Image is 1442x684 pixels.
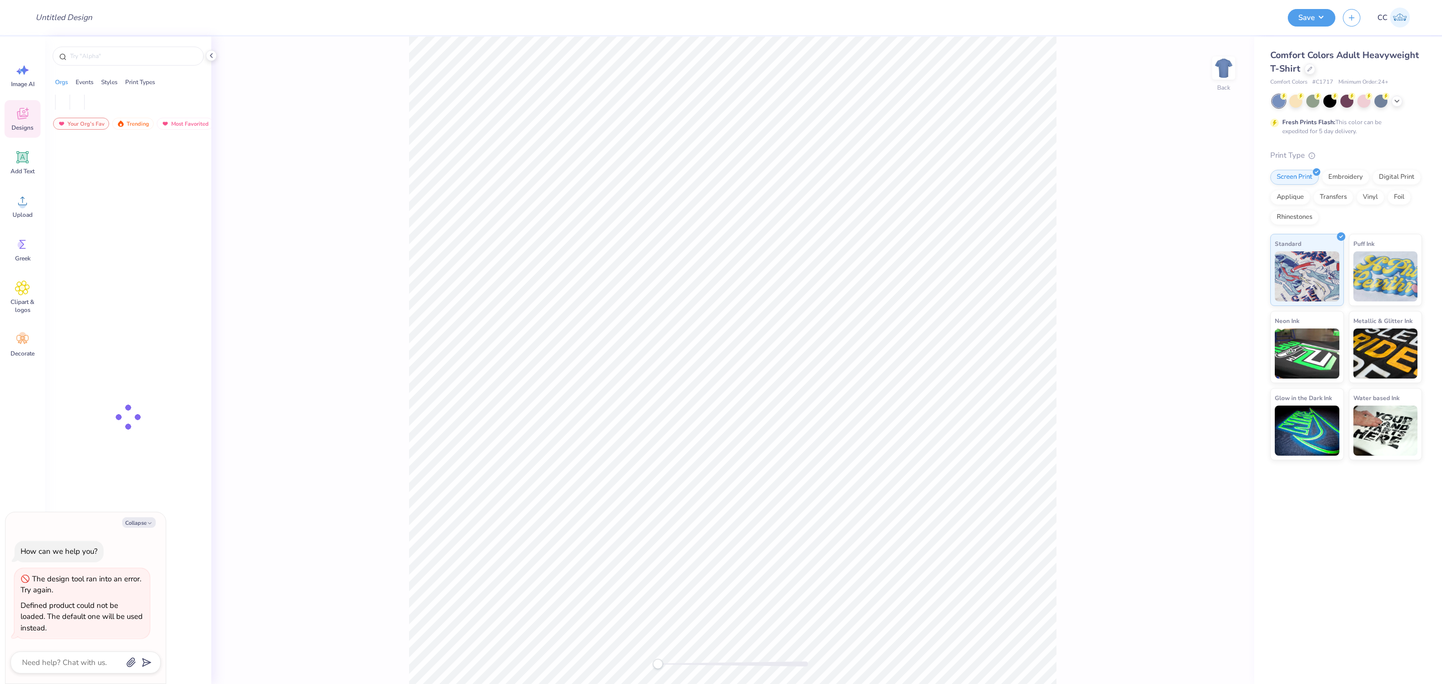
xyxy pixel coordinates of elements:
div: Print Types [125,78,155,87]
span: Upload [13,211,33,219]
div: Rhinestones [1270,210,1319,225]
div: Defined product could not be loaded. The default one will be used instead. [21,600,143,633]
img: trending.gif [117,120,125,127]
div: Applique [1270,190,1310,205]
span: Minimum Order: 24 + [1338,78,1388,87]
div: The design tool ran into an error. Try again. [21,574,141,595]
div: Back [1217,83,1230,92]
span: Standard [1275,238,1301,249]
img: Water based Ink [1353,406,1418,456]
img: Back [1214,58,1234,78]
a: CC [1373,8,1414,28]
img: Glow in the Dark Ink [1275,406,1339,456]
span: Greek [15,254,31,262]
img: most_fav.gif [58,120,66,127]
img: Metallic & Glitter Ink [1353,328,1418,379]
div: Events [76,78,94,87]
span: Puff Ink [1353,238,1374,249]
div: This color can be expedited for 5 day delivery. [1282,118,1405,136]
span: Water based Ink [1353,393,1399,403]
div: Transfers [1313,190,1353,205]
img: Neon Ink [1275,328,1339,379]
span: # C1717 [1312,78,1333,87]
div: Your Org's Fav [53,118,109,130]
div: Orgs [55,78,68,87]
span: Glow in the Dark Ink [1275,393,1332,403]
span: Neon Ink [1275,315,1299,326]
span: Comfort Colors Adult Heavyweight T-Shirt [1270,49,1419,75]
button: Collapse [122,517,156,528]
img: Cyril Cabanete [1390,8,1410,28]
button: Save [1288,9,1335,27]
div: Print Type [1270,150,1422,161]
span: Clipart & logos [6,298,39,314]
div: How can we help you? [21,546,98,556]
span: Add Text [11,167,35,175]
img: Puff Ink [1353,251,1418,301]
div: Embroidery [1322,170,1369,185]
img: Standard [1275,251,1339,301]
input: Try "Alpha" [69,51,197,61]
div: Vinyl [1356,190,1384,205]
span: Image AI [11,80,35,88]
div: Styles [101,78,118,87]
div: Foil [1387,190,1411,205]
div: Digital Print [1372,170,1421,185]
div: Most Favorited [157,118,213,130]
span: Decorate [11,350,35,358]
div: Screen Print [1270,170,1319,185]
span: Comfort Colors [1270,78,1307,87]
strong: Fresh Prints Flash: [1282,118,1335,126]
div: Trending [112,118,154,130]
input: Untitled Design [28,8,101,28]
span: CC [1377,12,1387,24]
div: Accessibility label [653,659,663,669]
span: Metallic & Glitter Ink [1353,315,1412,326]
span: Designs [12,124,34,132]
img: most_fav.gif [161,120,169,127]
